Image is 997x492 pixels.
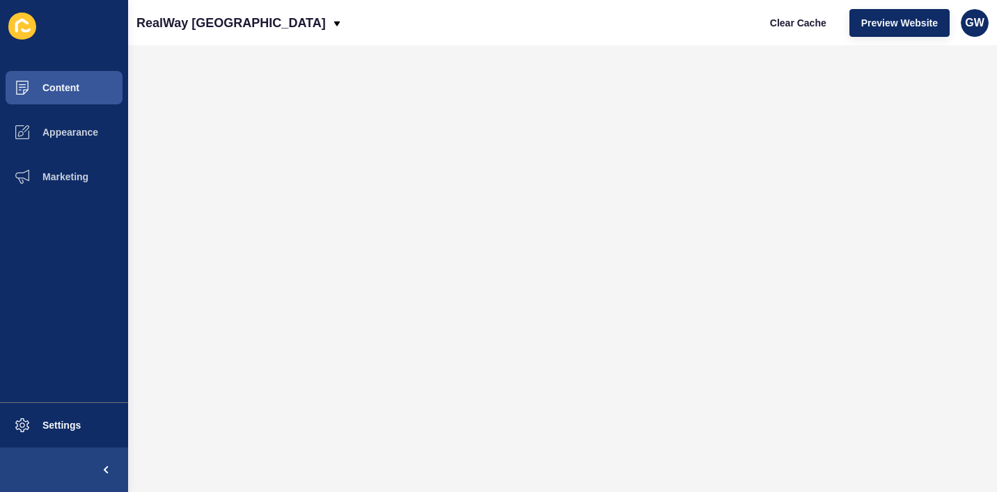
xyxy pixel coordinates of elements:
[861,16,938,30] span: Preview Website
[965,16,984,30] span: GW
[770,16,826,30] span: Clear Cache
[136,6,326,40] p: RealWay [GEOGRAPHIC_DATA]
[758,9,838,37] button: Clear Cache
[849,9,950,37] button: Preview Website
